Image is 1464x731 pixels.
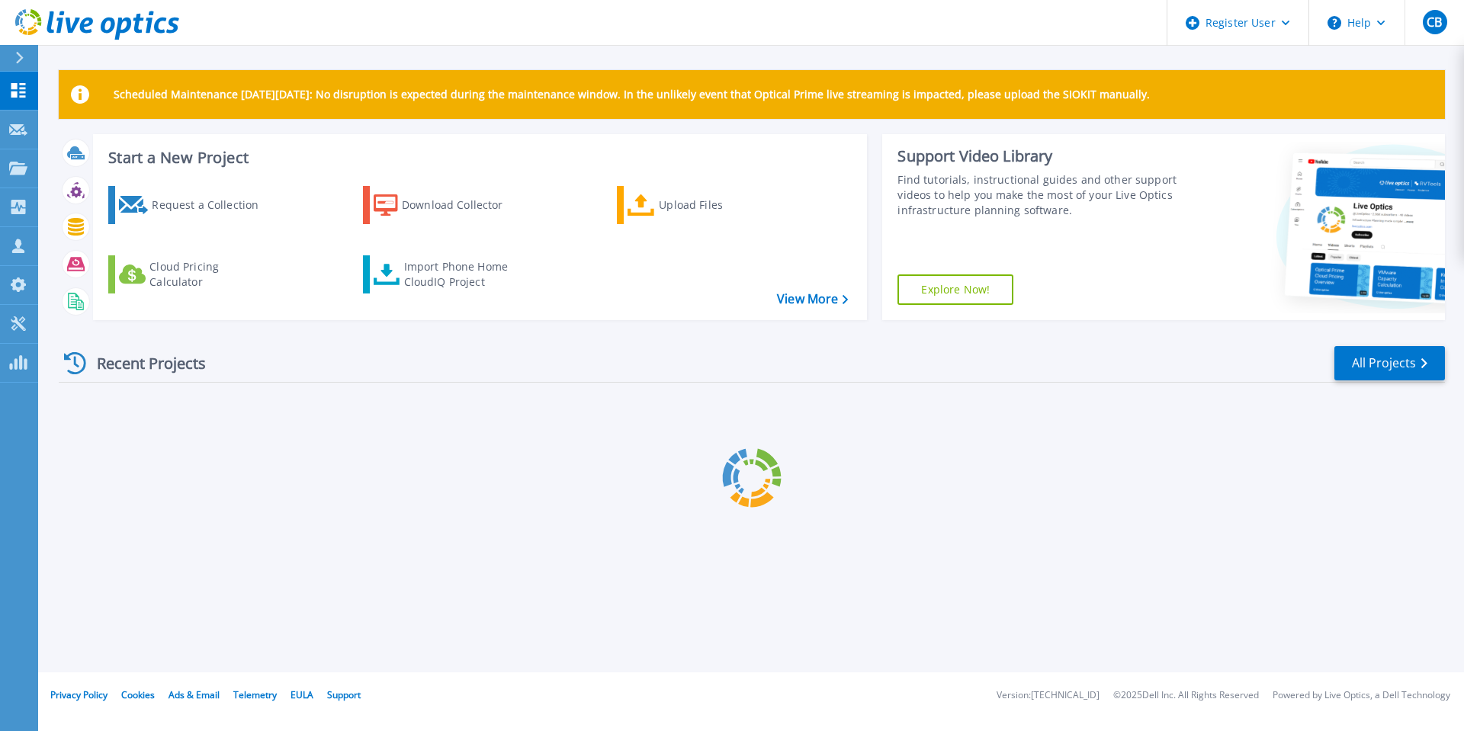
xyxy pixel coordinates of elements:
[404,259,523,290] div: Import Phone Home CloudIQ Project
[1273,691,1450,701] li: Powered by Live Optics, a Dell Technology
[114,88,1150,101] p: Scheduled Maintenance [DATE][DATE]: No disruption is expected during the maintenance window. In t...
[897,274,1013,305] a: Explore Now!
[617,186,787,224] a: Upload Files
[59,345,226,382] div: Recent Projects
[108,149,848,166] h3: Start a New Project
[897,172,1184,218] div: Find tutorials, instructional guides and other support videos to help you make the most of your L...
[152,190,274,220] div: Request a Collection
[1334,346,1445,380] a: All Projects
[1113,691,1259,701] li: © 2025 Dell Inc. All Rights Reserved
[1427,16,1442,28] span: CB
[291,688,313,701] a: EULA
[149,259,271,290] div: Cloud Pricing Calculator
[659,190,781,220] div: Upload Files
[108,255,278,293] a: Cloud Pricing Calculator
[50,688,108,701] a: Privacy Policy
[402,190,524,220] div: Download Collector
[997,691,1100,701] li: Version: [TECHNICAL_ID]
[327,688,361,701] a: Support
[363,186,533,224] a: Download Collector
[121,688,155,701] a: Cookies
[233,688,277,701] a: Telemetry
[108,186,278,224] a: Request a Collection
[777,292,848,306] a: View More
[169,688,220,701] a: Ads & Email
[897,146,1184,166] div: Support Video Library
